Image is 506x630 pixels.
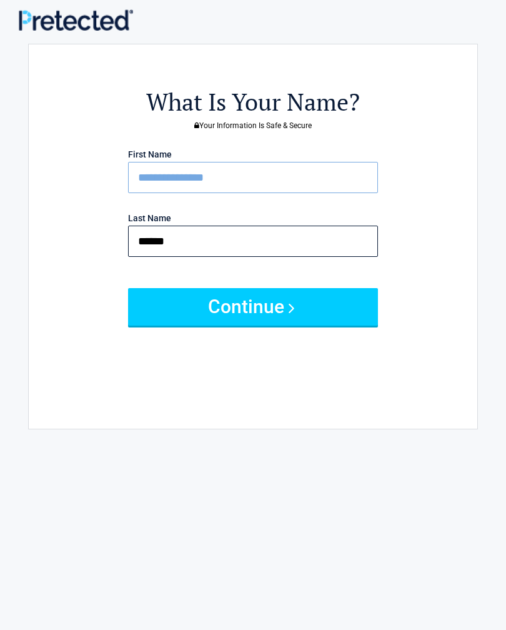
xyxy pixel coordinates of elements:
[19,9,133,30] img: Main Logo
[128,150,172,159] label: First Name
[128,288,378,326] button: Continue
[35,122,471,129] h3: Your Information Is Safe & Secure
[35,86,471,118] h2: What Is Your Name?
[128,214,171,222] label: Last Name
